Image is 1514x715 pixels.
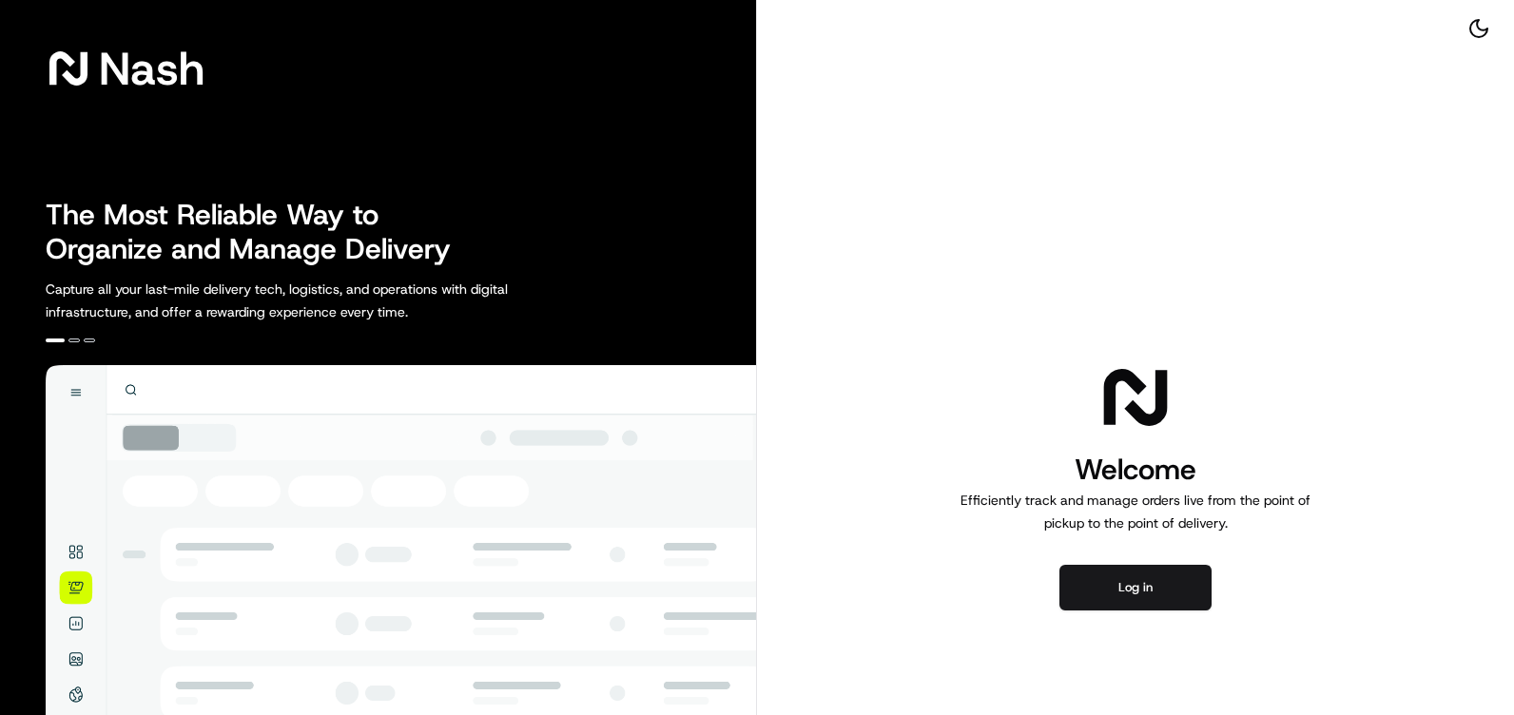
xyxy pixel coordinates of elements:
[1059,565,1212,610] button: Log in
[99,49,204,87] span: Nash
[46,198,472,266] h2: The Most Reliable Way to Organize and Manage Delivery
[46,278,593,323] p: Capture all your last-mile delivery tech, logistics, and operations with digital infrastructure, ...
[953,451,1318,489] h1: Welcome
[953,489,1318,534] p: Efficiently track and manage orders live from the point of pickup to the point of delivery.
